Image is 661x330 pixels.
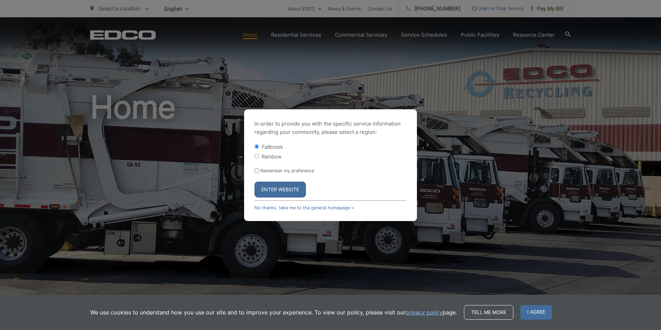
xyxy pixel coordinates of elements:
p: We use cookies to understand how you use our site and to improve your experience. To view our pol... [90,308,457,317]
label: Fallbrook [262,144,283,150]
label: Remember my preference [260,168,314,173]
label: Rainbow [262,154,282,159]
a: No thanks, take me to the general homepage > [254,205,354,210]
button: Enter Website [254,182,306,198]
p: In order to provide you with the specific service information regarding your community, please se... [254,120,407,136]
span: I agree [520,305,552,320]
a: privacy policy [406,308,443,317]
a: Tell me more [464,305,513,320]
